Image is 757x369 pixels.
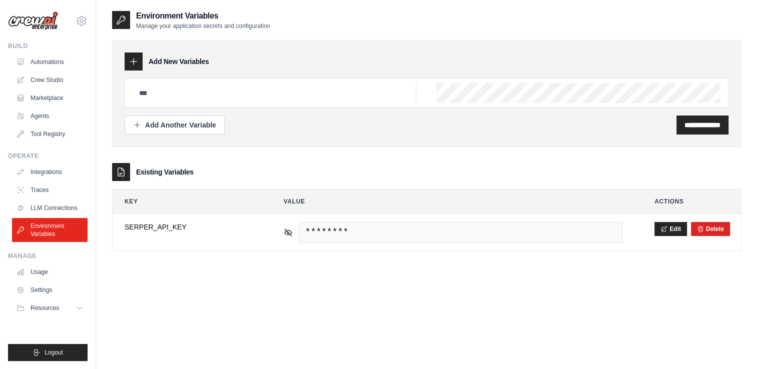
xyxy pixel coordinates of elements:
button: Delete [697,225,724,233]
div: Build [8,42,88,50]
a: Settings [12,282,88,298]
button: Add Another Variable [125,115,225,134]
a: Automations [12,54,88,70]
a: Traces [12,182,88,198]
span: SERPER_API_KEY [125,222,252,232]
span: Logout [45,348,63,356]
div: Operate [8,152,88,160]
h3: Existing Variables [136,167,194,177]
div: Add Another Variable [133,120,216,130]
span: Resources [31,304,59,312]
button: Resources [12,300,88,316]
button: Edit [654,222,687,236]
div: Manage [8,252,88,260]
h3: Add New Variables [149,56,209,66]
img: Logo [8,11,58,30]
a: Tool Registry [12,126,88,142]
a: Crew Studio [12,72,88,88]
button: Logout [8,344,88,361]
p: Manage your application secrets and configuration [136,22,270,30]
th: Actions [642,189,740,213]
h2: Environment Variables [136,10,270,22]
a: Usage [12,264,88,280]
th: Key [113,189,264,213]
a: LLM Connections [12,200,88,216]
a: Integrations [12,164,88,180]
a: Environment Variables [12,218,88,242]
a: Marketplace [12,90,88,106]
th: Value [272,189,634,213]
a: Agents [12,108,88,124]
